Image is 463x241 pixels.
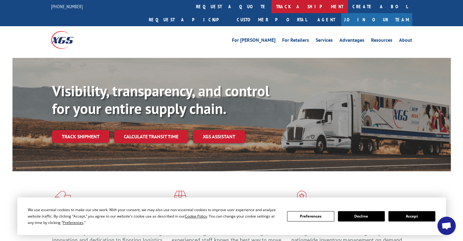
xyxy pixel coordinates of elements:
a: Agent [311,13,341,26]
a: Customer Portal [232,13,311,26]
a: [PHONE_NUMBER] [51,3,83,9]
a: About [399,38,412,44]
a: Resources [371,38,392,44]
a: Track shipment [52,130,109,143]
a: For Retailers [282,38,309,44]
a: Request a pickup [144,13,232,26]
a: For [PERSON_NAME] [232,38,275,44]
img: xgs-icon-total-supply-chain-intelligence-red [52,191,71,207]
span: Preferences [63,220,83,225]
span: Cookie Policy [185,214,207,219]
button: Preferences [287,211,334,222]
a: Advantages [339,38,364,44]
button: Accept [388,211,435,222]
a: Join Our Team [341,13,412,26]
a: XGS ASSISTANT [193,130,245,143]
div: We use essential cookies to make our site work. With your consent, we may also use non-essential ... [28,207,280,226]
a: Services [316,38,333,44]
a: Calculate transit time [114,130,188,143]
div: Cookie Consent Prompt [17,197,446,235]
button: Decline [338,211,385,222]
img: xgs-icon-flagship-distribution-model-red [291,191,312,207]
img: xgs-icon-focused-on-flooring-red [172,191,186,207]
b: Visibility, transparency, and control for your entire supply chain. [52,81,269,118]
div: Open chat [437,217,456,235]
